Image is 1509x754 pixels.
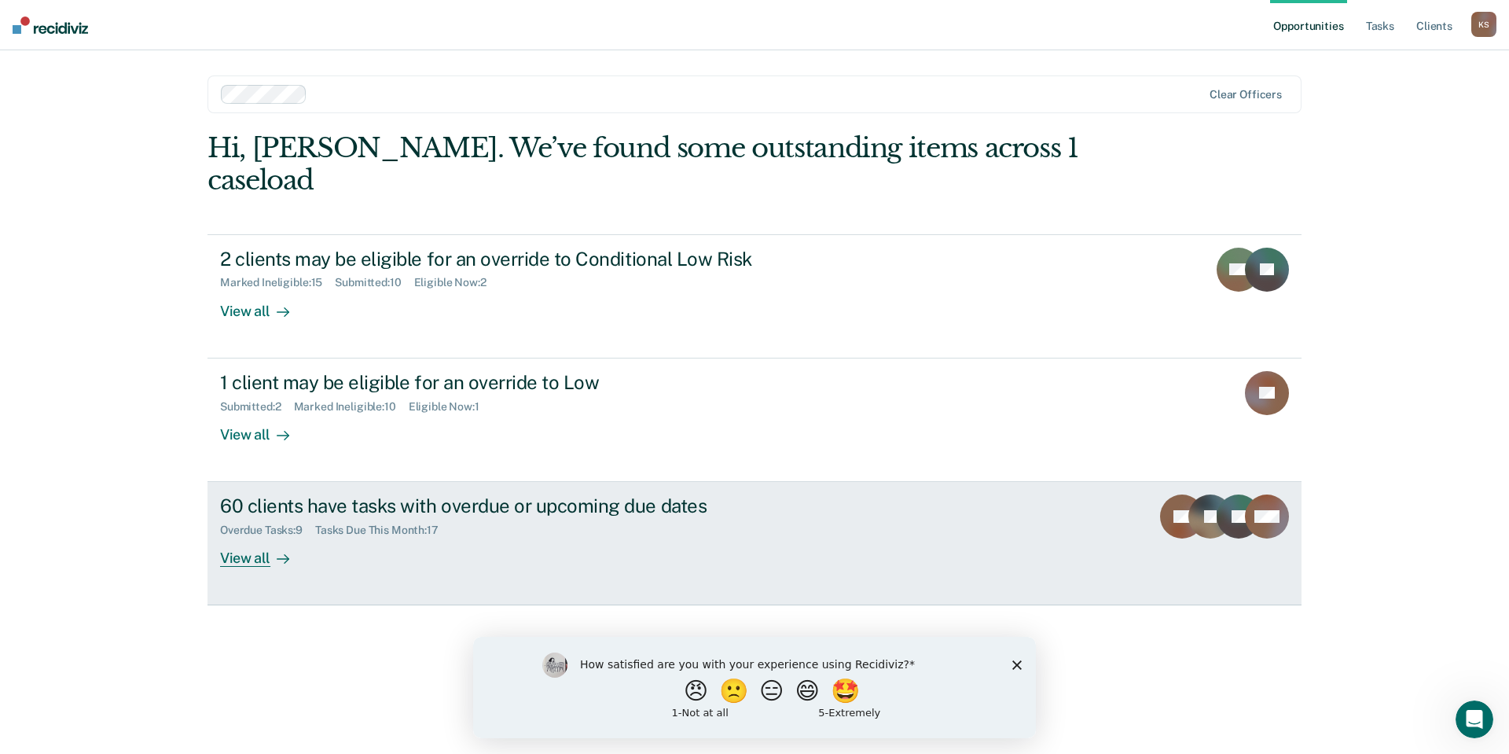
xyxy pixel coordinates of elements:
div: Overdue Tasks : 9 [220,524,315,537]
div: Eligible Now : 1 [409,400,492,414]
div: View all [220,537,308,568]
div: 2 clients may be eligible for an override to Conditional Low Risk [220,248,772,270]
div: Submitted : 10 [335,276,413,289]
div: Tasks Due This Month : 17 [315,524,451,537]
iframe: Intercom live chat [1456,701,1493,738]
iframe: Survey by Kim from Recidiviz [473,637,1036,738]
img: Recidiviz [13,17,88,34]
div: K S [1471,12,1496,37]
a: 2 clients may be eligible for an override to Conditional Low RiskMarked Ineligible:15Submitted:10... [207,234,1302,359]
div: Submitted : 2 [220,400,294,414]
div: Eligible Now : 2 [414,276,499,289]
div: Marked Ineligible : 15 [220,276,335,289]
div: View all [220,289,308,320]
a: 1 client may be eligible for an override to LowSubmitted:2Marked Ineligible:10Eligible Now:1View all [207,359,1302,482]
div: 60 clients have tasks with overdue or upcoming due dates [220,495,772,517]
div: Hi, [PERSON_NAME]. We’ve found some outstanding items across 1 caseload [207,132,1083,197]
div: View all [220,413,308,443]
div: Clear officers [1210,88,1282,101]
button: KS [1471,12,1496,37]
div: 1 client may be eligible for an override to Low [220,371,772,394]
div: Marked Ineligible : 10 [294,400,409,414]
a: 60 clients have tasks with overdue or upcoming due datesOverdue Tasks:9Tasks Due This Month:17Vie... [207,482,1302,605]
